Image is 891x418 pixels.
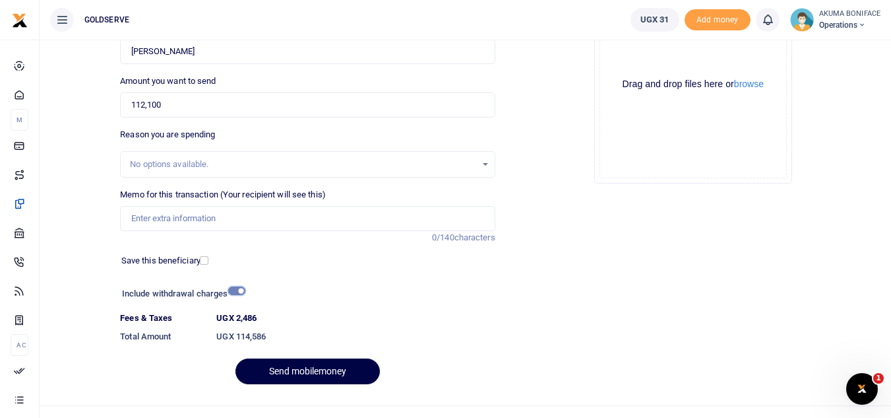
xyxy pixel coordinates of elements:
button: Send mobilemoney [235,359,380,384]
label: Save this beneficiary [121,254,200,267]
div: Drag and drop files here or [600,78,786,90]
span: 1 [873,373,884,384]
label: Memo for this transaction (Your recipient will see this) [120,188,326,201]
span: Add money [685,9,751,31]
img: logo-small [12,13,28,28]
a: profile-user AKUMA BONIFACE Operations [790,8,880,32]
label: UGX 2,486 [216,312,257,325]
span: 0/140 [432,232,454,242]
a: Add money [685,14,751,24]
li: M [11,109,28,131]
iframe: Intercom live chat [846,373,878,405]
h6: Total Amount [120,331,206,342]
button: browse [734,79,764,88]
span: Operations [819,19,880,31]
dt: Fees & Taxes [115,312,211,325]
input: Loading name... [120,39,495,64]
input: Enter extra information [120,206,495,231]
label: Reason you are spending [120,128,215,141]
li: Ac [11,334,28,356]
input: UGX [120,92,495,118]
a: logo-small logo-large logo-large [12,15,28,24]
small: AKUMA BONIFACE [819,9,880,20]
img: profile-user [790,8,814,32]
label: Amount you want to send [120,75,216,88]
li: Wallet ballance [625,8,685,32]
li: Toup your wallet [685,9,751,31]
span: GOLDSERVE [79,14,135,26]
span: UGX 31 [640,13,669,26]
a: UGX 31 [630,8,679,32]
h6: Include withdrawal charges [122,289,239,299]
span: characters [454,232,495,242]
h6: UGX 114,586 [216,331,495,342]
div: No options available. [130,158,476,171]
